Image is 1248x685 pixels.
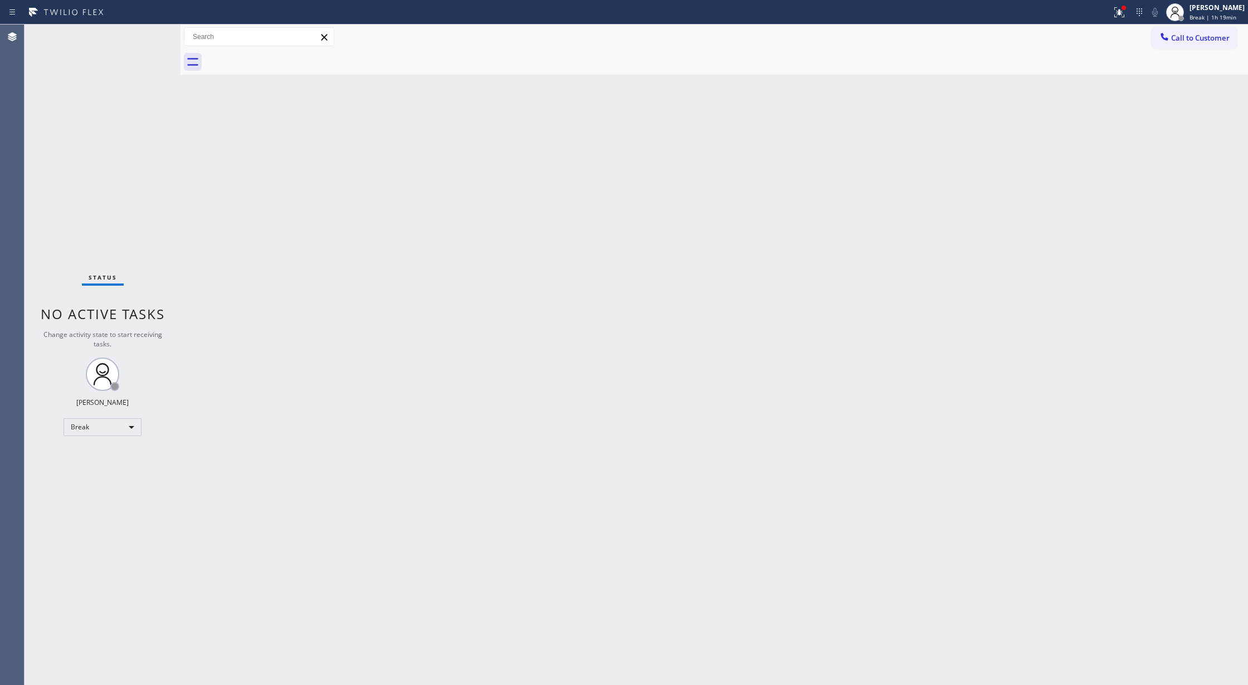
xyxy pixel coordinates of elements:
[184,28,334,46] input: Search
[64,418,142,436] div: Break
[1147,4,1163,20] button: Mute
[43,330,162,349] span: Change activity state to start receiving tasks.
[89,273,117,281] span: Status
[1189,13,1236,21] span: Break | 1h 19min
[1171,33,1230,43] span: Call to Customer
[1189,3,1245,12] div: [PERSON_NAME]
[76,398,129,407] div: [PERSON_NAME]
[41,305,165,323] span: No active tasks
[1152,27,1237,48] button: Call to Customer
